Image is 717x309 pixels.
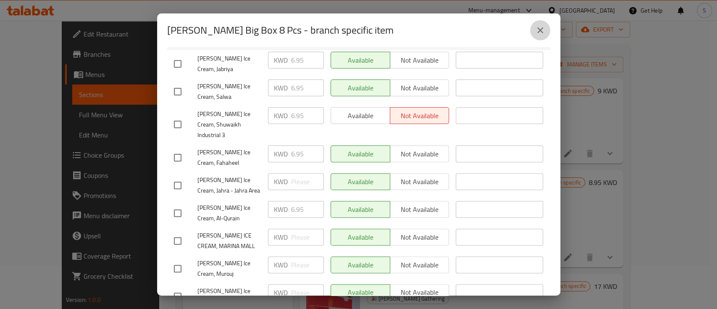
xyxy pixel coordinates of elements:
[274,204,288,214] p: KWD
[291,284,324,301] input: Please enter price
[291,229,324,246] input: Please enter price
[274,83,288,93] p: KWD
[274,260,288,270] p: KWD
[197,81,261,102] span: [PERSON_NAME] Ice Cream, Salwa
[291,256,324,273] input: Please enter price
[274,111,288,121] p: KWD
[291,201,324,218] input: Please enter price
[167,24,394,37] h2: [PERSON_NAME] Big Box 8 Pcs - branch specific item
[291,107,324,124] input: Please enter price
[291,173,324,190] input: Please enter price
[197,203,261,224] span: [PERSON_NAME] Ice Cream, Al-Qurain
[291,145,324,162] input: Please enter price
[197,109,261,140] span: [PERSON_NAME] Ice Cream, Shuwaikh Industrial 3
[274,55,288,65] p: KWD
[197,147,261,168] span: [PERSON_NAME] Ice Cream, Fahaheel
[197,53,261,74] span: [PERSON_NAME] Ice Cream, Jabriya
[530,20,550,40] button: close
[274,288,288,298] p: KWD
[274,149,288,159] p: KWD
[291,52,324,69] input: Please enter price
[291,79,324,96] input: Please enter price
[197,175,261,196] span: [PERSON_NAME] Ice Cream, Jahra - Jahra Area
[197,230,261,251] span: [PERSON_NAME] ICE CREAM, MARINA MALL
[197,258,261,279] span: [PERSON_NAME] Ice Cream, Murouj
[274,177,288,187] p: KWD
[274,232,288,242] p: KWD
[197,286,261,307] span: [PERSON_NAME] Ice Cream, al khiran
